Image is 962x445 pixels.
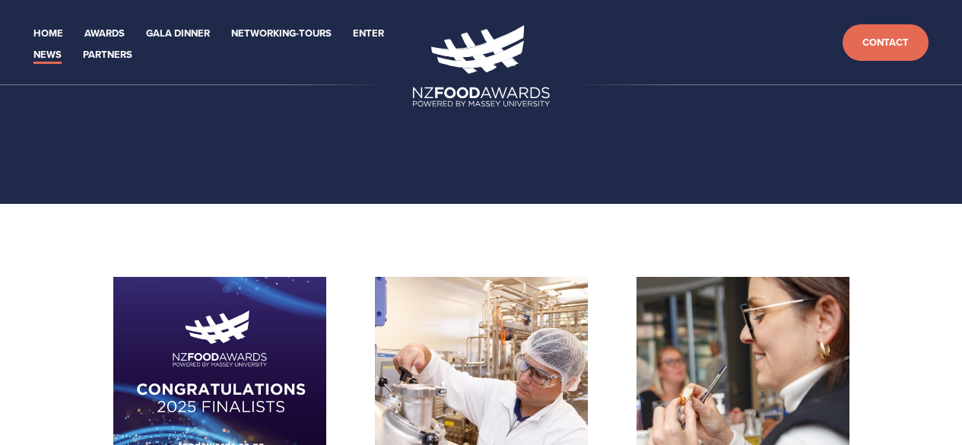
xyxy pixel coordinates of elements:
a: Home [33,25,63,43]
a: Partners [83,46,132,64]
a: News [33,46,62,64]
a: Enter [353,25,384,43]
a: Awards [84,25,125,43]
a: Contact [843,24,929,62]
a: Gala Dinner [146,25,210,43]
a: Networking-Tours [231,25,332,43]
